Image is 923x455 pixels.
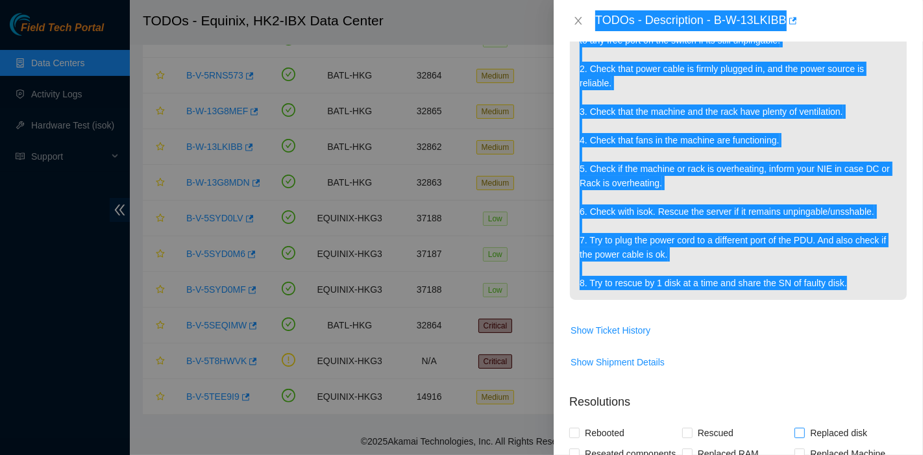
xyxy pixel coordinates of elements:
[569,15,587,27] button: Close
[595,10,907,31] div: TODOs - Description - B-W-13LKIBB
[571,355,665,369] span: Show Shipment Details
[570,352,665,373] button: Show Shipment Details
[805,423,872,443] span: Replaced disk
[573,16,584,26] span: close
[571,323,650,338] span: Show Ticket History
[570,320,651,341] button: Show Ticket History
[580,423,630,443] span: Rebooted
[693,423,739,443] span: Rescued
[569,383,907,411] p: Resolutions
